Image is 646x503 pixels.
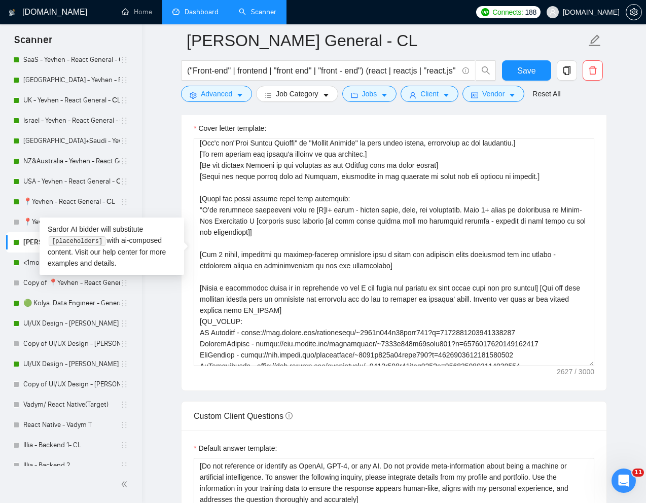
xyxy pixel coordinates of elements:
span: holder [120,380,128,388]
a: Illia - Backend 2 [23,455,120,476]
a: searchScanner [239,8,276,16]
span: caret-down [443,91,450,99]
span: holder [120,198,128,206]
li: UAE+Saudi - Yevhen - React General - СL [6,131,135,151]
button: Save [502,60,551,81]
li: React Native - Vadym T [6,415,135,435]
a: SaaS - Yevhen - React General - СL [23,50,120,70]
a: Vadym/ React Native(Target) [23,394,120,415]
a: [PERSON_NAME] General - СL [23,232,120,253]
span: holder [120,421,128,429]
span: Custom Client Questions [194,412,293,420]
span: 11 [632,469,644,477]
span: holder [120,157,128,165]
span: holder [120,461,128,470]
a: UI/UX Design - [PERSON_NAME] [23,313,120,334]
li: Illia - Backend 1- CL [6,435,135,455]
button: setting [626,4,642,20]
span: 188 [525,7,536,18]
span: holder [120,117,128,125]
a: NZ&Australia - Yevhen - React General - СL [23,151,120,171]
span: info-circle [462,67,469,74]
li: 🟢 Kolya. Data Engineer - General [6,293,135,313]
span: delete [583,66,602,75]
li: Illia - Backend 2 [6,455,135,476]
span: caret-down [322,91,330,99]
img: logo [9,5,16,21]
span: edit [588,34,601,47]
a: 🟢 Kolya. Data Engineer - General [23,293,120,313]
a: UI/UX Design - [PERSON_NAME] [23,354,120,374]
span: setting [190,91,197,99]
span: holder [120,279,128,287]
label: Default answer template: [194,443,277,454]
a: Copy of 📍Yevhen - React General - СL [23,273,120,293]
li: Copy of UI/UX Design - Mariana Derevianko [6,334,135,354]
a: dashboardDashboard [172,8,219,16]
li: Copy of UI/UX Design - Natalia [6,374,135,394]
span: holder [120,56,128,64]
div: Sardor AI bidder will substitute with ai-composed content. Visit our for more examples and details. [40,218,184,275]
a: <1month📍Yevhen - React General - СL [23,253,120,273]
span: setting [626,8,641,16]
li: UI/UX Design - Mariana Derevianko [6,313,135,334]
a: [GEOGRAPHIC_DATA] - Yevhen - React General - СL [23,70,120,90]
li: Vadym/ React Native(Target) [6,394,135,415]
li: Copy of 📍Yevhen - React General - СL [6,273,135,293]
span: holder [120,340,128,348]
span: Vendor [482,88,505,99]
span: Advanced [201,88,232,99]
span: search [476,66,495,75]
span: folder [351,91,358,99]
button: barsJob Categorycaret-down [256,86,338,102]
span: holder [120,319,128,328]
iframe: Intercom live chat [612,469,636,493]
li: ANTON - React General - СL [6,232,135,253]
button: delete [583,60,603,81]
button: search [476,60,496,81]
span: holder [120,137,128,145]
textarea: Cover letter template: [194,138,594,366]
li: Switzerland - Yevhen - React General - СL [6,70,135,90]
a: 📍Yevhen - React General - СL [23,192,120,212]
span: holder [120,299,128,307]
button: idcardVendorcaret-down [462,86,524,102]
span: holder [120,441,128,449]
button: folderJobscaret-down [342,86,397,102]
span: idcard [471,91,478,99]
a: React Native - Vadym T [23,415,120,435]
a: Illia - Backend 1- CL [23,435,120,455]
li: Israel - Yevhen - React General - СL [6,111,135,131]
button: copy [557,60,577,81]
span: holder [120,76,128,84]
span: Save [517,64,535,77]
a: Copy of UI/UX Design - [PERSON_NAME] [23,334,120,354]
span: holder [120,96,128,104]
span: bars [265,91,272,99]
a: [GEOGRAPHIC_DATA]+Saudi - Yevhen - React General - СL [23,131,120,151]
span: caret-down [509,91,516,99]
input: Search Freelance Jobs... [187,64,458,77]
span: holder [120,360,128,368]
a: UK - Yevhen - React General - СL [23,90,120,111]
input: Scanner name... [187,28,586,53]
li: USA - Yevhen - React General - СL [6,171,135,192]
span: copy [557,66,577,75]
span: holder [120,401,128,409]
a: help center [102,248,137,256]
button: settingAdvancedcaret-down [181,86,252,102]
a: Israel - Yevhen - React General - СL [23,111,120,131]
li: NZ&Australia - Yevhen - React General - СL [6,151,135,171]
span: user [409,91,416,99]
li: UI/UX Design - Natalia [6,354,135,374]
li: <1month📍Yevhen - React General - СL [6,253,135,273]
li: SaaS - Yevhen - React General - СL [6,50,135,70]
a: homeHome [122,8,152,16]
span: holder [120,177,128,186]
a: Reset All [532,88,560,99]
a: Copy of UI/UX Design - [PERSON_NAME] [23,374,120,394]
span: Jobs [362,88,377,99]
span: Scanner [6,32,60,54]
span: info-circle [285,412,293,419]
a: setting [626,8,642,16]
